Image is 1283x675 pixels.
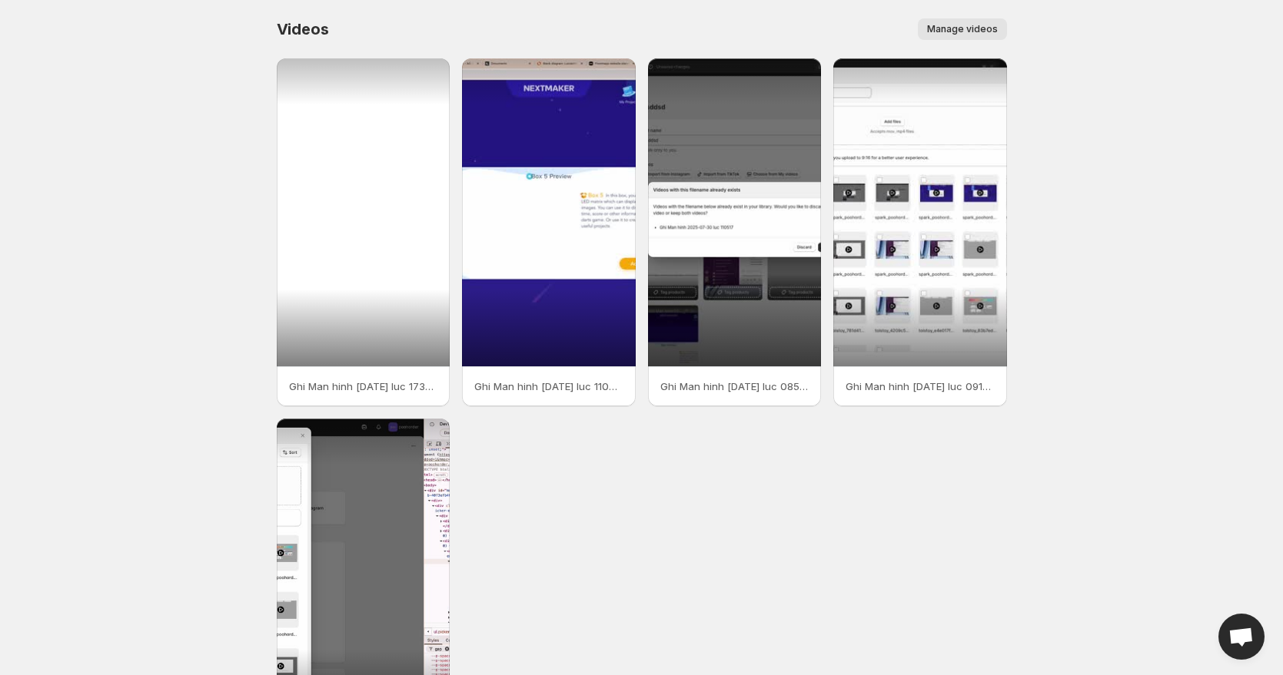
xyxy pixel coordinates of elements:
[927,23,998,35] span: Manage videos
[289,379,438,394] p: Ghi Man hinh [DATE] luc 173349
[660,379,809,394] p: Ghi Man hinh [DATE] luc 085916
[918,18,1007,40] button: Manage videos
[277,20,329,38] span: Videos
[846,379,995,394] p: Ghi Man hinh [DATE] luc 091846
[1218,614,1265,660] a: Open chat
[474,379,623,394] p: Ghi Man hinh [DATE] luc 110517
